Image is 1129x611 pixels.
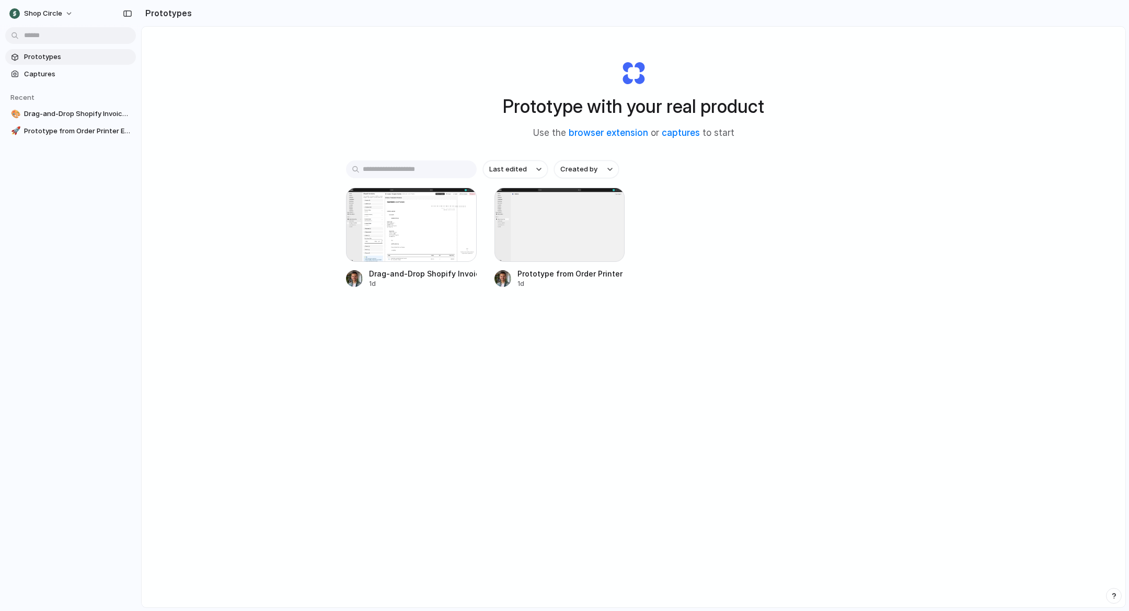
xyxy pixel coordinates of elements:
[9,109,20,119] button: 🎨
[5,66,136,82] a: Captures
[5,123,136,139] a: 🚀Prototype from Order Printer Emailer Shopify Admin
[369,279,477,289] div: 1d
[554,160,619,178] button: Created by
[11,108,18,120] div: 🎨
[503,93,764,120] h1: Prototype with your real product
[5,5,78,22] button: Shop Circle
[560,164,597,175] span: Created by
[662,128,700,138] a: captures
[5,106,136,122] a: 🎨Drag-and-Drop Shopify Invoice Editor
[517,268,625,279] div: Prototype from Order Printer Emailer Shopify Admin
[483,160,548,178] button: Last edited
[24,69,132,79] span: Captures
[517,279,625,289] div: 1d
[11,125,18,137] div: 🚀
[569,128,648,138] a: browser extension
[24,8,62,19] span: Shop Circle
[369,268,477,279] div: Drag-and-Drop Shopify Invoice Editor
[533,126,734,140] span: Use the or to start
[10,93,34,101] span: Recent
[346,188,477,289] a: Drag-and-Drop Shopify Invoice EditorDrag-and-Drop Shopify Invoice Editor1d
[489,164,527,175] span: Last edited
[5,49,136,65] a: Prototypes
[9,126,20,136] button: 🚀
[24,109,132,119] span: Drag-and-Drop Shopify Invoice Editor
[24,52,132,62] span: Prototypes
[494,188,625,289] a: Prototype from Order Printer Emailer Shopify AdminPrototype from Order Printer Emailer Shopify Ad...
[141,7,192,19] h2: Prototypes
[24,126,132,136] span: Prototype from Order Printer Emailer Shopify Admin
